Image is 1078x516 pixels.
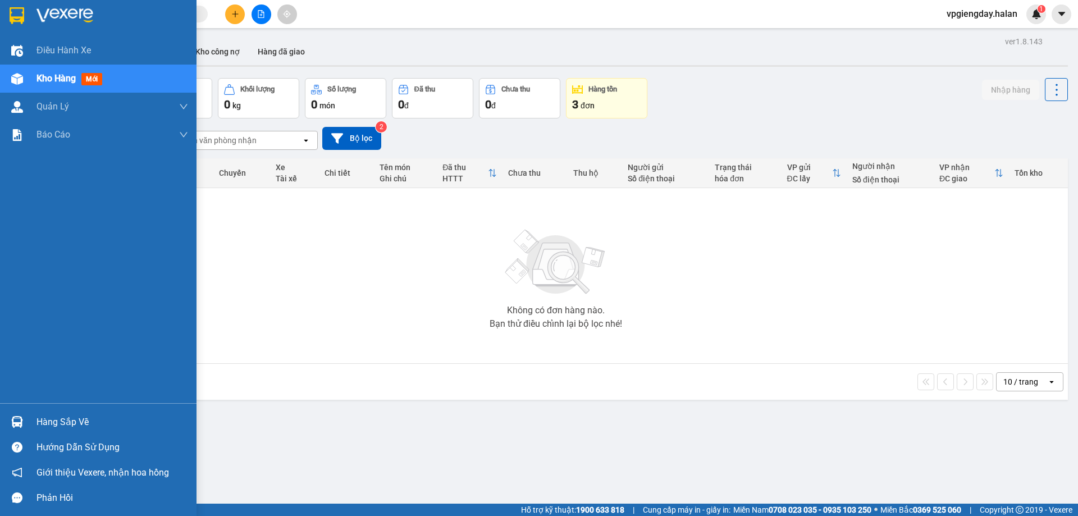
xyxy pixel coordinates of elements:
img: warehouse-icon [11,73,23,85]
span: Giới thiệu Vexere, nhận hoa hồng [36,465,169,480]
button: Hàng đã giao [249,38,314,65]
strong: 0708 023 035 - 0935 103 250 [769,505,871,514]
button: Chưa thu0đ [479,78,560,118]
span: Miền Bắc [880,504,961,516]
div: Người nhận [852,162,928,171]
span: kg [232,101,241,110]
span: Miền Nam [733,504,871,516]
button: plus [225,4,245,24]
span: plus [231,10,239,18]
span: notification [12,467,22,478]
span: Hỗ trợ kỹ thuật: [521,504,624,516]
div: ĐC lấy [787,174,832,183]
span: caret-down [1057,9,1067,19]
div: ver 1.8.143 [1005,35,1043,48]
span: đ [404,101,409,110]
button: caret-down [1052,4,1071,24]
div: Khối lượng [240,85,275,93]
span: Kho hàng [36,73,76,84]
span: copyright [1016,506,1024,514]
th: Toggle SortBy [934,158,1009,188]
div: Số điện thoại [852,175,928,184]
span: đ [491,101,496,110]
div: Hàng sắp về [36,414,188,431]
div: Thu hộ [573,168,616,177]
img: warehouse-icon [11,416,23,428]
div: Phản hồi [36,490,188,506]
svg: open [1047,377,1056,386]
span: | [970,504,971,516]
div: Tồn kho [1015,168,1062,177]
div: 10 / trang [1003,376,1038,387]
div: Ghi chú [380,174,431,183]
span: question-circle [12,442,22,453]
div: Số điện thoại [628,174,704,183]
span: 0 [224,98,230,111]
span: message [12,492,22,503]
span: Cung cấp máy in - giấy in: [643,504,730,516]
div: Tài xế [276,174,313,183]
span: 0 [485,98,491,111]
span: món [319,101,335,110]
button: Hàng tồn3đơn [566,78,647,118]
span: mới [81,73,102,85]
img: svg+xml;base64,PHN2ZyBjbGFzcz0ibGlzdC1wbHVnX19zdmciIHhtbG5zPSJodHRwOi8vd3d3LnczLm9yZy8yMDAwL3N2Zy... [500,223,612,302]
div: Đã thu [414,85,435,93]
span: đơn [581,101,595,110]
div: Hàng tồn [588,85,617,93]
button: Đã thu0đ [392,78,473,118]
img: warehouse-icon [11,101,23,113]
svg: open [302,136,310,145]
div: Chưa thu [501,85,530,93]
sup: 1 [1038,5,1045,13]
button: Số lượng0món [305,78,386,118]
span: aim [283,10,291,18]
span: Quản Lý [36,99,69,113]
strong: 1900 633 818 [576,505,624,514]
img: logo-vxr [10,7,24,24]
div: Chưa thu [508,168,562,177]
span: 3 [572,98,578,111]
th: Toggle SortBy [782,158,847,188]
div: Xe [276,163,313,172]
span: Báo cáo [36,127,70,141]
div: Tên món [380,163,431,172]
div: VP gửi [787,163,832,172]
button: file-add [252,4,271,24]
span: | [633,504,634,516]
span: vpgiengday.halan [938,7,1026,21]
button: Kho công nợ [186,38,249,65]
div: Hướng dẫn sử dụng [36,439,188,456]
div: Đã thu [442,163,488,172]
div: Chọn văn phòng nhận [179,135,257,146]
th: Toggle SortBy [437,158,503,188]
span: Điều hành xe [36,43,91,57]
span: down [179,102,188,111]
div: Không có đơn hàng nào. [507,306,605,315]
button: aim [277,4,297,24]
span: 1 [1039,5,1043,13]
img: solution-icon [11,129,23,141]
div: Số lượng [327,85,356,93]
div: ĐC giao [939,174,994,183]
span: 0 [398,98,404,111]
div: HTTT [442,174,488,183]
span: ⚪️ [874,508,878,512]
button: Bộ lọc [322,127,381,150]
span: 0 [311,98,317,111]
button: Khối lượng0kg [218,78,299,118]
div: Chi tiết [325,168,369,177]
div: Chuyến [219,168,264,177]
div: VP nhận [939,163,994,172]
sup: 2 [376,121,387,133]
div: hóa đơn [715,174,775,183]
span: down [179,130,188,139]
img: icon-new-feature [1031,9,1042,19]
span: file-add [257,10,265,18]
div: Trạng thái [715,163,775,172]
strong: 0369 525 060 [913,505,961,514]
div: Người gửi [628,163,704,172]
button: Nhập hàng [982,80,1039,100]
img: warehouse-icon [11,45,23,57]
div: Bạn thử điều chỉnh lại bộ lọc nhé! [490,319,622,328]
